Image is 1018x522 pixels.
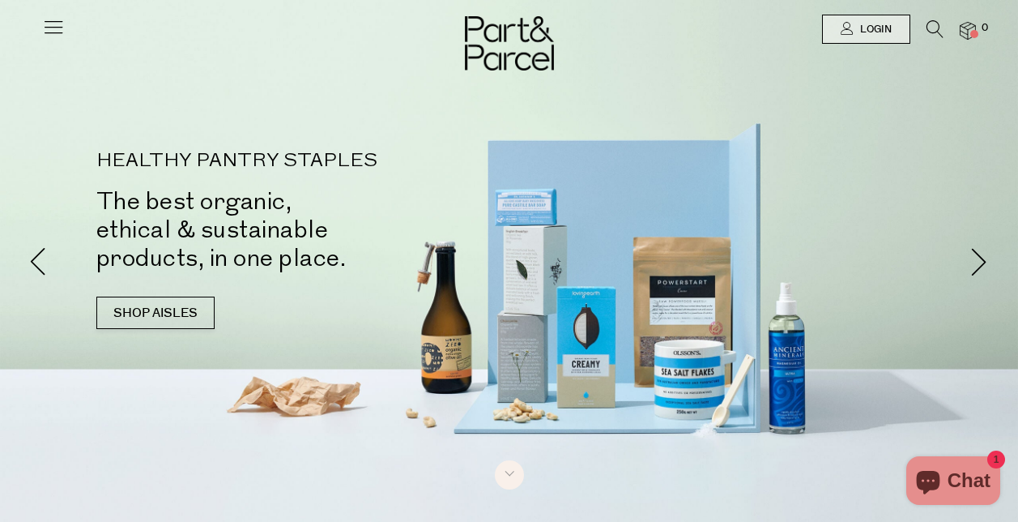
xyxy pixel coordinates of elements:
a: 0 [960,22,976,39]
img: Part&Parcel [465,16,554,71]
inbox-online-store-chat: Shopify online store chat [901,456,1005,509]
a: SHOP AISLES [96,297,215,329]
a: Login [822,15,910,44]
p: HEALTHY PANTRY STAPLES [96,152,534,171]
span: Login [856,23,892,36]
h2: The best organic, ethical & sustainable products, in one place. [96,187,534,272]
span: 0 [978,21,992,36]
